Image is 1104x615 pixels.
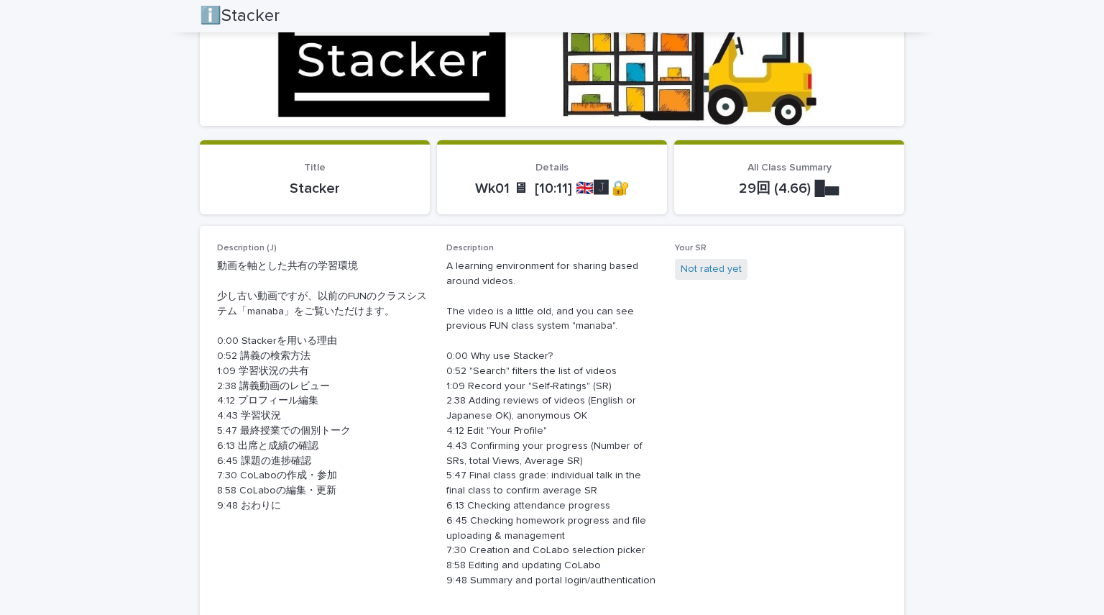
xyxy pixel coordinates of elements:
h2: ℹ️Stacker [200,6,280,27]
span: All Class Summary [747,163,832,173]
span: Description [446,244,494,252]
p: 動画を軸とした共有の学習環境 少し古い動画ですが、以前のFUNのクラスシステム「manaba」をご覧いただけます。 0:00 Stackerを用いる理由 0:52 講義の検索方法 1:09 学習... [217,259,429,514]
p: Wk01 🖥 [10:11] 🇬🇧🅹️ 🔐 [454,180,650,197]
p: Stacker [217,180,413,197]
a: Not rated yet [681,262,742,277]
span: Description (J) [217,244,277,252]
span: Details [535,163,569,173]
p: 29回 (4.66) █▅ [691,180,887,197]
p: A learning environment for sharing based around videos. The video is a little old, and you can se... [446,259,658,588]
span: Your SR [675,244,707,252]
span: Title [304,163,326,173]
